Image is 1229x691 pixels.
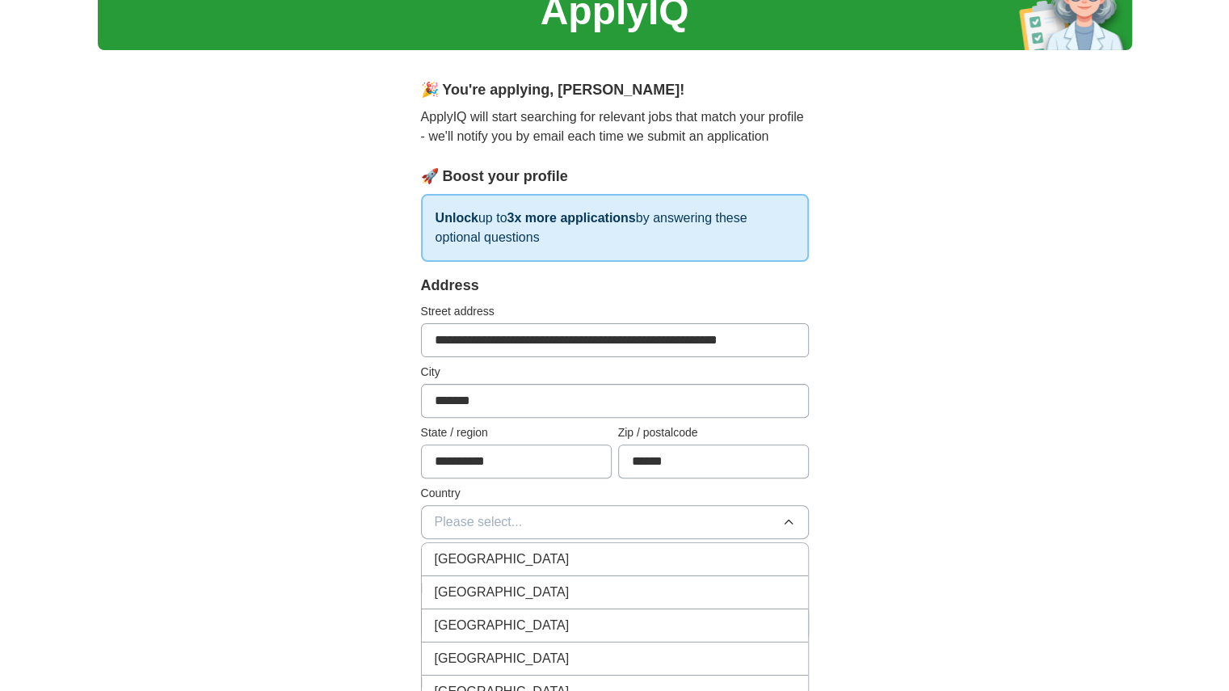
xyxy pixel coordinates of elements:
p: up to by answering these optional questions [421,194,809,262]
label: Street address [421,303,809,320]
label: Zip / postalcode [618,424,809,441]
p: ApplyIQ will start searching for relevant jobs that match your profile - we'll notify you by emai... [421,107,809,146]
span: [GEOGRAPHIC_DATA] [435,583,570,602]
button: Please select... [421,505,809,539]
strong: 3x more applications [507,211,635,225]
div: 🎉 You're applying , [PERSON_NAME] ! [421,79,809,101]
strong: Unlock [436,211,478,225]
span: [GEOGRAPHIC_DATA] [435,616,570,635]
span: [GEOGRAPHIC_DATA] [435,550,570,569]
span: Please select... [435,512,523,532]
div: Address [421,275,809,297]
label: State / region [421,424,612,441]
label: City [421,364,809,381]
label: Country [421,485,809,502]
span: [GEOGRAPHIC_DATA] [435,649,570,668]
div: 🚀 Boost your profile [421,166,809,187]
